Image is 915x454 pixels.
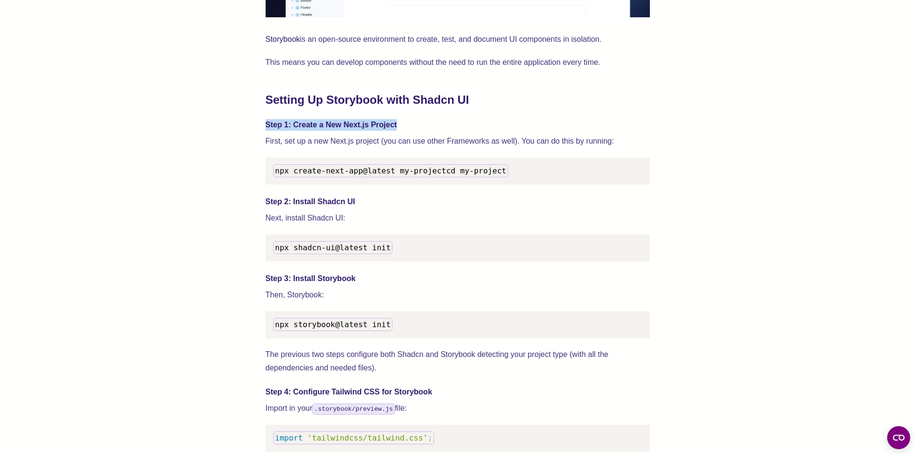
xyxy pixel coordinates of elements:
[427,433,432,442] span: ;
[266,273,650,284] h4: Step 3: Install Storybook
[266,56,650,69] p: This means you can develop components without the need to run the entire application every time.
[887,426,910,449] button: Open CMP widget
[266,119,650,131] h4: Step 1: Create a New Next.js Project
[266,348,650,375] p: The previous two steps configure both Shadcn and Storybook detecting your project type (with all ...
[266,33,650,46] p: is an open-source environment to create, test, and document UI components in isolation.
[307,433,427,442] span: 'tailwindcss/tailwind.css'
[275,433,303,442] span: import
[266,288,650,302] p: Then, Storybook:
[275,243,391,252] span: npx shadcn-ui@latest init
[275,320,391,329] span: npx storybook@latest init
[266,402,650,415] p: Import in your file:
[266,92,650,108] h2: Setting Up Storybook with Shadcn UI
[275,166,446,175] span: npx create-next-app@latest my-project
[266,211,650,225] p: Next, install Shadcn UI:
[266,35,300,43] a: Storybook
[266,196,650,208] h4: Step 2: Install Shadcn UI
[273,164,509,177] code: cd my-project
[266,135,650,148] p: First, set up a new Next.js project (you can use other Frameworks as well). You can do this by ru...
[266,386,650,398] h4: Step 4: Configure Tailwind CSS for Storybook
[312,404,395,415] code: .storybook/preview.js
